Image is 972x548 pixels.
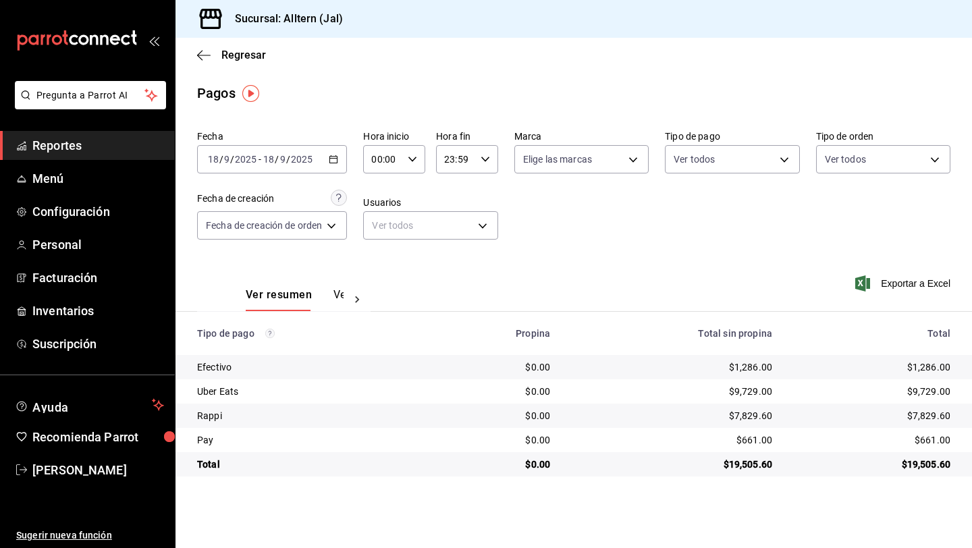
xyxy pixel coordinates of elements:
span: Recomienda Parrot [32,428,164,446]
div: navigation tabs [246,288,344,311]
span: / [230,154,234,165]
span: Inventarios [32,302,164,320]
span: Sugerir nueva función [16,528,164,543]
input: ---- [290,154,313,165]
span: [PERSON_NAME] [32,461,164,479]
div: Uber Eats [197,385,420,398]
div: $1,286.00 [794,360,950,374]
span: Elige las marcas [523,153,592,166]
div: $19,505.60 [794,458,950,471]
div: Total sin propina [572,328,772,339]
div: Tipo de pago [197,328,420,339]
button: Ver resumen [246,288,312,311]
div: Ver todos [363,211,497,240]
h3: Sucursal: Alltern (Jal) [224,11,343,27]
div: $9,729.00 [794,385,950,398]
div: $0.00 [441,360,550,374]
button: Regresar [197,49,266,61]
label: Marca [514,132,649,141]
span: Ver todos [825,153,866,166]
span: Fecha de creación de orden [206,219,322,232]
div: $0.00 [441,433,550,447]
div: Pay [197,433,420,447]
div: $661.00 [794,433,950,447]
button: Pregunta a Parrot AI [15,81,166,109]
div: Propina [441,328,550,339]
div: $661.00 [572,433,772,447]
div: $7,829.60 [794,409,950,422]
span: Personal [32,236,164,254]
div: $0.00 [441,458,550,471]
div: $1,286.00 [572,360,772,374]
svg: Los pagos realizados con Pay y otras terminales son montos brutos. [265,329,275,338]
span: Pregunta a Parrot AI [36,88,145,103]
label: Usuarios [363,198,497,207]
span: - [259,154,261,165]
span: / [219,154,223,165]
a: Pregunta a Parrot AI [9,98,166,112]
div: Rappi [197,409,420,422]
input: -- [279,154,286,165]
div: $0.00 [441,385,550,398]
span: Menú [32,169,164,188]
span: Configuración [32,202,164,221]
div: Total [794,328,950,339]
label: Hora inicio [363,132,425,141]
div: $9,729.00 [572,385,772,398]
button: open_drawer_menu [148,35,159,46]
span: Facturación [32,269,164,287]
label: Fecha [197,132,347,141]
span: / [275,154,279,165]
span: Reportes [32,136,164,155]
label: Tipo de pago [665,132,799,141]
div: Pagos [197,83,236,103]
button: Exportar a Excel [858,275,950,292]
label: Tipo de orden [816,132,950,141]
button: Ver pagos [333,288,384,311]
input: -- [223,154,230,165]
input: -- [263,154,275,165]
div: Total [197,458,420,471]
input: ---- [234,154,257,165]
div: Fecha de creación [197,192,274,206]
input: -- [207,154,219,165]
span: / [286,154,290,165]
img: Tooltip marker [242,85,259,102]
div: $0.00 [441,409,550,422]
span: Regresar [221,49,266,61]
div: $7,829.60 [572,409,772,422]
span: Suscripción [32,335,164,353]
label: Hora fin [436,132,498,141]
span: Ayuda [32,397,146,413]
div: Efectivo [197,360,420,374]
span: Ver todos [674,153,715,166]
div: $19,505.60 [572,458,772,471]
